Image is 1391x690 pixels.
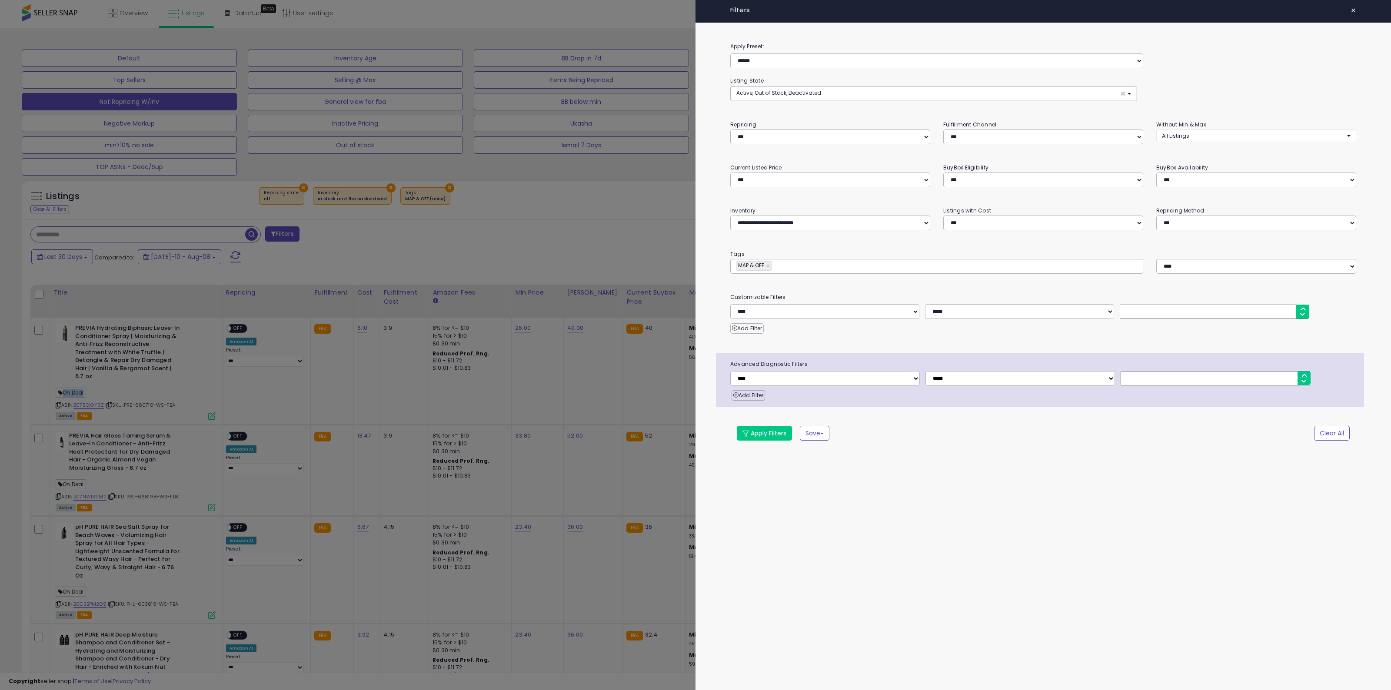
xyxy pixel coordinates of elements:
small: Tags [724,249,1363,259]
small: Fulfillment Channel [943,121,996,128]
small: Listing State [730,77,764,84]
button: Add Filter [730,323,764,334]
button: Clear All [1314,426,1350,441]
button: × [1347,4,1360,17]
small: BuyBox Eligibility [943,164,988,171]
h4: Filters [730,7,1356,14]
span: Advanced Diagnostic Filters [724,359,1364,369]
small: Repricing [730,121,756,128]
small: Listings with Cost [943,207,991,214]
small: Without Min & Max [1156,121,1206,128]
span: All Listings [1162,132,1189,139]
label: Apply Preset: [724,42,1363,51]
button: Save [800,426,829,441]
span: × [1351,4,1356,17]
small: BuyBox Availability [1156,164,1208,171]
button: All Listings [1156,129,1356,142]
a: × [766,262,772,270]
small: Repricing Method [1156,207,1205,214]
button: Active, Out of Stock, Deactivated × [731,86,1137,101]
span: Active, Out of Stock, Deactivated [736,89,821,96]
small: Inventory [730,207,755,214]
small: Current Listed Price [730,164,782,171]
button: Apply Filters [737,426,792,441]
small: Customizable Filters [724,292,1363,302]
button: Add Filter [732,390,765,401]
span: × [1120,89,1126,98]
span: MAP & OFF [736,262,764,269]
